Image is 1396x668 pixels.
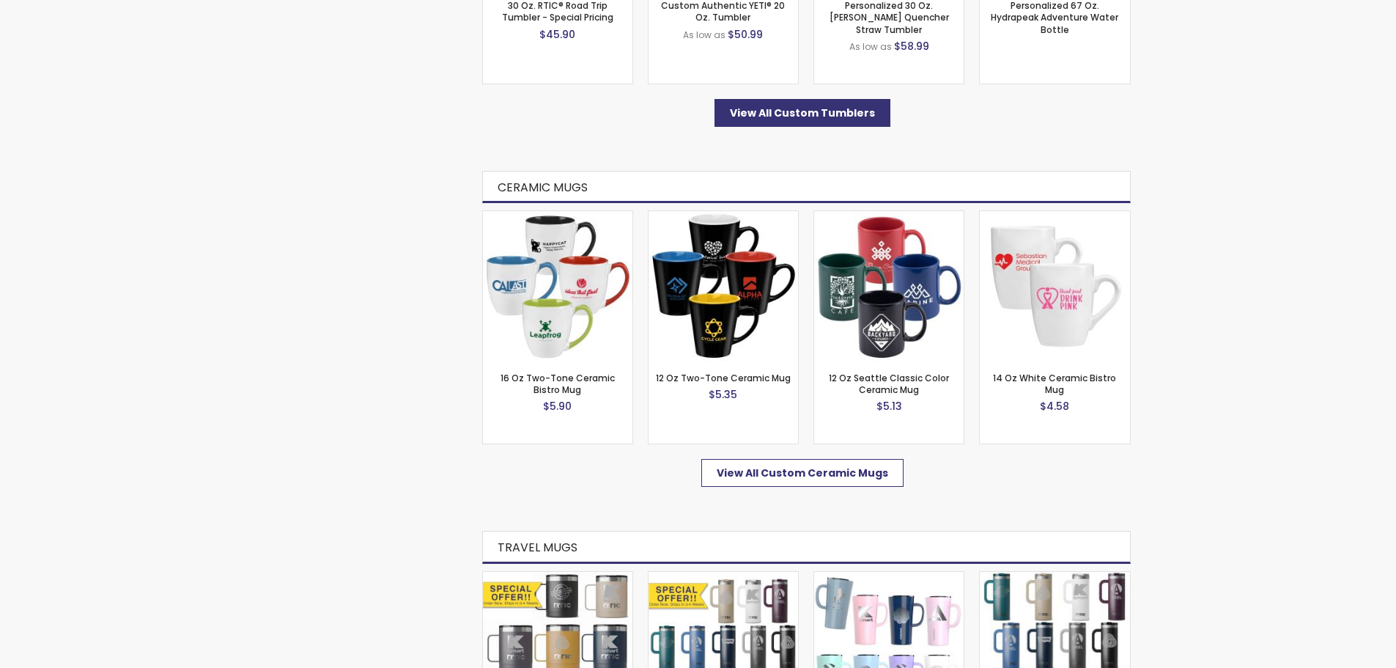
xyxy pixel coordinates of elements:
a: 16 Oz Two-Tone Ceramic Bistro Mug [501,372,615,396]
img: 12 Oz Two-Tone Ceramic Mug [649,211,798,361]
span: As low as [683,29,725,41]
a: 12 Oz Seattle Classic Color Ceramic Mug [829,372,949,396]
span: View All Custom Ceramic Mugs [717,466,888,480]
a: 12 Oz Two-Tone Ceramic Mug [656,372,791,384]
img: 12 Oz Seattle Classic Color Ceramic Mug [814,211,964,361]
a: 12 Oz. RTIC® Essential Coffee Tumbler - Special Pricing [483,571,632,584]
img: 16 Oz Two-Tone Ceramic Bistro Mug [483,211,632,361]
a: 14 Oz White Ceramic Bistro Mug [980,210,1129,223]
h2: Travel Mugs [482,531,1131,564]
a: 12 Oz Two-Tone Ceramic Mug [649,210,798,223]
a: 20 Oz. RTIC® Road Trip Travel Mug - Special Pricing [649,571,798,584]
span: As low as [849,40,892,53]
a: 12 Oz Seattle Classic Color Ceramic Mug [814,210,964,223]
span: $5.35 [709,387,737,402]
a: View All Custom Tumblers [714,99,890,127]
span: View All Custom Tumblers [730,106,875,120]
a: 16 Oz Two-Tone Ceramic Bistro Mug [483,210,632,223]
span: $4.58 [1040,399,1069,414]
span: $58.99 [894,39,929,54]
a: View All Custom Ceramic Mugs [701,459,904,487]
span: $50.99 [728,27,763,42]
span: $5.13 [876,399,902,414]
span: $5.90 [543,399,572,414]
a: Customizable 20 Oz. RTIC® Road Trip Travel Mug [980,571,1129,584]
a: 14 Oz White Ceramic Bistro Mug [993,372,1116,396]
h2: Ceramic Mugs [482,171,1131,204]
span: $45.90 [539,27,575,42]
a: Branded 18 Oz. Hydrapeak Java Coffee Mug [814,571,964,584]
img: 14 Oz White Ceramic Bistro Mug [980,211,1129,361]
